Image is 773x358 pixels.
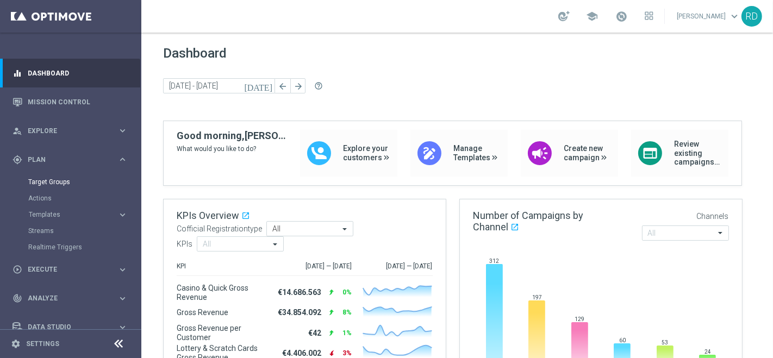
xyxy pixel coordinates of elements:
[12,294,128,303] button: track_changes Analyze keyboard_arrow_right
[12,155,128,164] button: gps_fixed Plan keyboard_arrow_right
[741,6,762,27] div: RD
[28,210,128,219] button: Templates keyboard_arrow_right
[26,341,59,347] a: Settings
[12,69,128,78] button: equalizer Dashboard
[13,59,128,87] div: Dashboard
[13,293,22,303] i: track_changes
[12,127,128,135] button: person_search Explore keyboard_arrow_right
[28,194,113,203] a: Actions
[28,243,113,252] a: Realtime Triggers
[12,265,128,274] button: play_circle_outline Execute keyboard_arrow_right
[117,293,128,304] i: keyboard_arrow_right
[117,154,128,165] i: keyboard_arrow_right
[117,265,128,275] i: keyboard_arrow_right
[12,323,128,331] button: Data Studio keyboard_arrow_right
[13,322,117,332] div: Data Studio
[28,324,117,330] span: Data Studio
[13,155,22,165] i: gps_fixed
[28,295,117,302] span: Analyze
[13,87,128,116] div: Mission Control
[12,98,128,106] button: Mission Control
[28,178,113,186] a: Target Groups
[28,190,140,206] div: Actions
[13,126,22,136] i: person_search
[28,174,140,190] div: Target Groups
[13,265,117,274] div: Execute
[11,339,21,349] i: settings
[28,156,117,163] span: Plan
[28,206,140,223] div: Templates
[117,322,128,332] i: keyboard_arrow_right
[728,10,740,22] span: keyboard_arrow_down
[13,293,117,303] div: Analyze
[28,128,117,134] span: Explore
[13,265,22,274] i: play_circle_outline
[28,227,113,235] a: Streams
[117,125,128,136] i: keyboard_arrow_right
[13,68,22,78] i: equalizer
[28,239,140,255] div: Realtime Triggers
[28,87,128,116] a: Mission Control
[29,211,107,218] span: Templates
[28,59,128,87] a: Dashboard
[29,211,117,218] div: Templates
[28,266,117,273] span: Execute
[28,223,140,239] div: Streams
[13,126,117,136] div: Explore
[13,155,117,165] div: Plan
[117,210,128,220] i: keyboard_arrow_right
[676,8,741,24] a: [PERSON_NAME]keyboard_arrow_down
[586,10,598,22] span: school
